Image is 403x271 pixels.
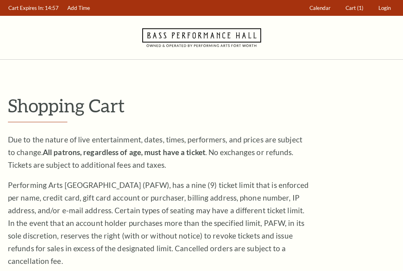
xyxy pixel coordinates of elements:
[357,5,363,11] span: (1)
[8,135,302,169] span: Due to the nature of live entertainment, dates, times, performers, and prices are subject to chan...
[378,5,391,11] span: Login
[342,0,367,16] a: Cart (1)
[375,0,395,16] a: Login
[64,0,94,16] a: Add Time
[8,179,309,267] p: Performing Arts [GEOGRAPHIC_DATA] (PAFW), has a nine (9) ticket limit that is enforced per name, ...
[8,5,44,11] span: Cart Expires In:
[45,5,59,11] span: 14:57
[346,5,356,11] span: Cart
[309,5,330,11] span: Calendar
[306,0,334,16] a: Calendar
[8,95,395,116] p: Shopping Cart
[43,148,205,157] strong: All patrons, regardless of age, must have a ticket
